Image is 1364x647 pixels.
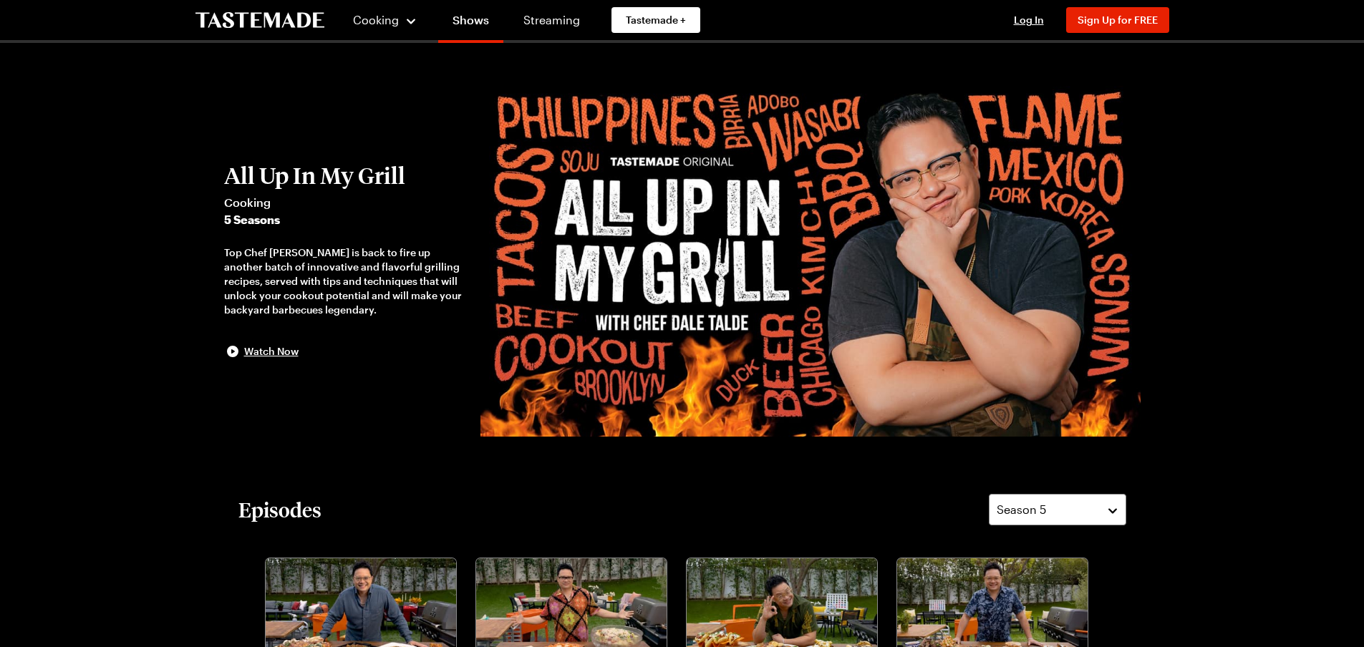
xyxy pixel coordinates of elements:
[438,3,503,43] a: Shows
[224,211,466,228] span: 5 Seasons
[224,194,466,211] span: Cooking
[1014,14,1044,26] span: Log In
[611,7,700,33] a: Tastemade +
[224,245,466,317] div: Top Chef [PERSON_NAME] is back to fire up another batch of innovative and flavorful grilling reci...
[195,12,324,29] a: To Tastemade Home Page
[238,497,321,522] h2: Episodes
[1078,14,1158,26] span: Sign Up for FREE
[353,13,399,26] span: Cooking
[1066,7,1169,33] button: Sign Up for FREE
[997,501,1046,518] span: Season 5
[626,13,686,27] span: Tastemade +
[480,86,1141,437] img: All Up In My Grill
[224,162,466,360] button: All Up In My GrillCooking5 SeasonsTop Chef [PERSON_NAME] is back to fire up another batch of inno...
[989,494,1126,525] button: Season 5
[244,344,299,359] span: Watch Now
[1000,13,1058,27] button: Log In
[353,3,418,37] button: Cooking
[224,162,466,188] h2: All Up In My Grill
